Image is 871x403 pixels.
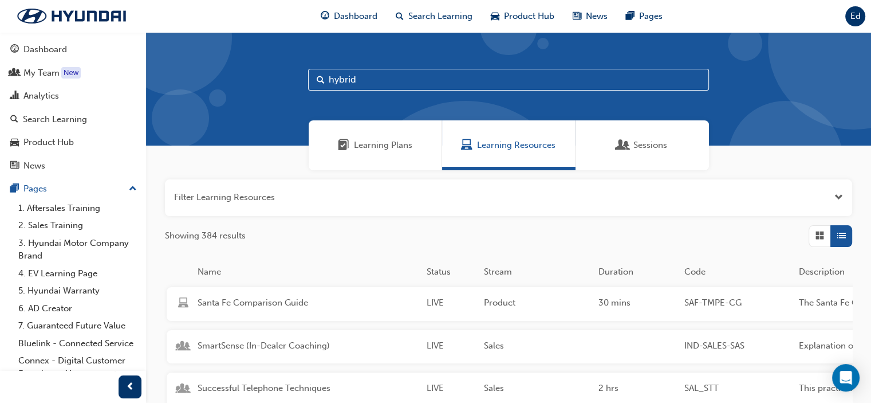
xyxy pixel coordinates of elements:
span: Dashboard [334,10,377,23]
a: pages-iconPages [617,5,672,28]
span: pages-icon [626,9,634,24]
span: guage-icon [321,9,329,24]
span: Search Learning [408,10,472,23]
div: Analytics [23,89,59,103]
div: Dashboard [23,43,67,56]
div: Code [680,265,794,279]
a: Analytics [5,85,141,107]
span: car-icon [491,9,499,24]
span: search-icon [10,115,18,125]
div: LIVE [422,339,479,355]
div: 30 mins [594,296,680,312]
button: DashboardMy TeamAnalyticsSearch LearningProduct HubNews [5,37,141,178]
span: Pages [639,10,663,23]
div: Search Learning [23,113,87,126]
span: pages-icon [10,184,19,194]
span: Sales [484,382,589,395]
span: Search [317,73,325,87]
a: My Team [5,62,141,84]
a: Learning ResourcesLearning Resources [442,120,576,170]
div: Open Intercom Messenger [832,364,860,392]
a: guage-iconDashboard [312,5,387,28]
span: Learning Resources [461,139,472,152]
a: Learning PlansLearning Plans [309,120,442,170]
span: Sessions [617,139,629,152]
span: car-icon [10,138,19,148]
button: Pages [5,178,141,199]
div: Status [422,265,479,279]
img: Trak [6,4,137,28]
span: Product Hub [504,10,554,23]
span: learningResourceType_ELEARNING-icon [178,298,188,311]
span: Learning Plans [338,139,349,152]
span: Ed [850,10,861,23]
a: 6. AD Creator [14,300,141,318]
div: Product Hub [23,136,74,149]
span: IND-SALES-SAS [684,339,790,353]
a: Dashboard [5,39,141,60]
span: chart-icon [10,91,19,101]
span: Successful Telephone Techniques [198,382,417,395]
input: Search... [308,69,709,91]
span: Grid [815,229,824,242]
a: 3. Hyundai Motor Company Brand [14,234,141,265]
a: 4. EV Learning Page [14,265,141,283]
div: Stream [479,265,594,279]
span: Learning Plans [354,139,412,152]
span: up-icon [129,182,137,197]
span: SmartSense (In-Dealer Coaching) [198,339,417,353]
div: Pages [23,182,47,195]
span: SAF-TMPE-CG [684,296,790,310]
div: Duration [594,265,680,279]
span: Sessions [633,139,667,152]
a: 2. Sales Training [14,217,141,234]
a: 7. Guaranteed Future Value [14,317,141,335]
div: 2 hrs [594,382,680,397]
span: news-icon [10,161,19,171]
span: Learning Resources [477,139,555,152]
span: prev-icon [126,380,135,394]
button: Ed [845,6,865,26]
span: List [837,229,846,242]
a: Bluelink - Connected Service [14,335,141,353]
div: Name [193,265,422,279]
span: SAL_STT [684,382,790,395]
a: 5. Hyundai Warranty [14,282,141,300]
span: Product [484,296,589,310]
span: Sales [484,339,589,353]
div: My Team [23,66,60,80]
span: Showing 384 results [165,229,246,242]
span: learningResourceType_INSTRUCTOR_LED-icon [178,341,188,354]
div: News [23,159,45,173]
span: search-icon [396,9,404,24]
span: guage-icon [10,45,19,55]
span: learningResourceType_INSTRUCTOR_LED-icon [178,384,188,396]
div: Tooltip anchor [61,67,81,79]
a: Connex - Digital Customer Experience Management [14,352,141,382]
span: Santa Fe Comparison Guide [198,296,417,310]
a: search-iconSearch Learning [387,5,482,28]
a: News [5,155,141,177]
a: SessionsSessions [576,120,709,170]
a: car-iconProduct Hub [482,5,563,28]
a: Search Learning [5,109,141,130]
div: LIVE [422,296,479,312]
a: 1. Aftersales Training [14,199,141,217]
a: news-iconNews [563,5,617,28]
span: news-icon [573,9,581,24]
span: News [586,10,608,23]
div: LIVE [422,382,479,397]
a: Product Hub [5,132,141,153]
span: people-icon [10,68,19,79]
button: Open the filter [834,191,843,204]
